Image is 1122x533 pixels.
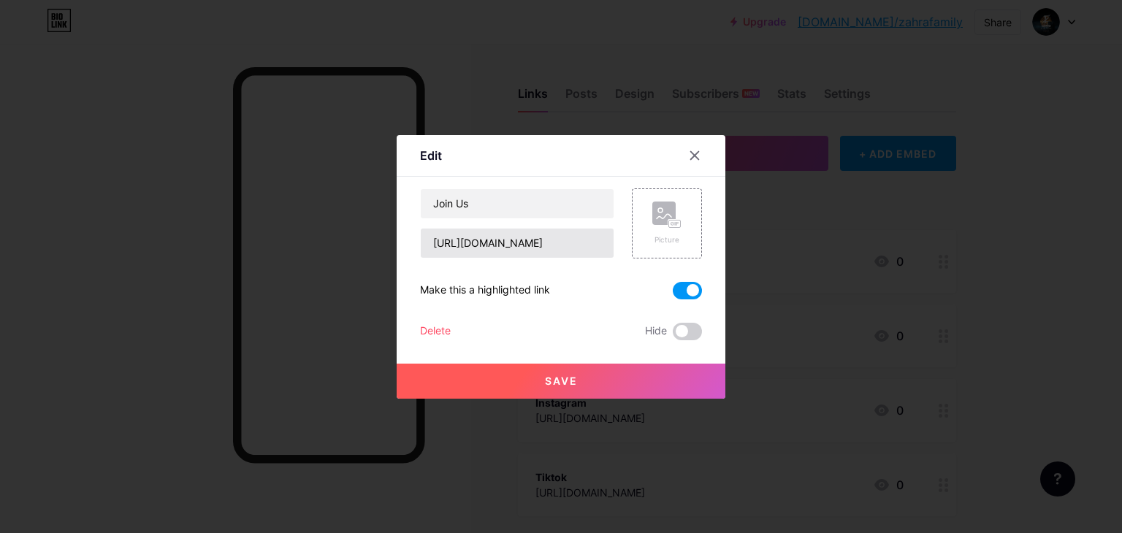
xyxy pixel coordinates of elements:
div: Make this a highlighted link [420,282,550,299]
div: Edit [420,147,442,164]
button: Save [397,364,725,399]
input: Title [421,189,614,218]
span: Save [545,375,578,387]
span: Hide [645,323,667,340]
input: URL [421,229,614,258]
div: Picture [652,234,682,245]
div: Delete [420,323,451,340]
